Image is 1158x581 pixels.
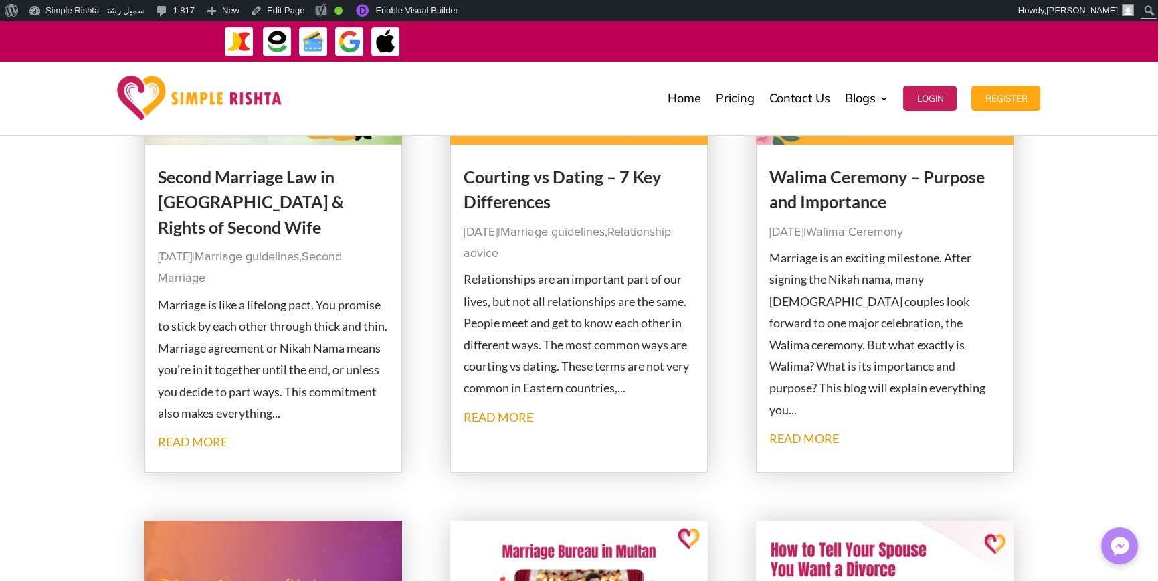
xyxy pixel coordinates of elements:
a: Blogs [844,65,888,132]
button: Login [903,86,957,111]
a: Marriage guidelines [195,251,299,263]
div: v 4.0.25 [37,21,66,32]
p: Marriage is like a lifelong pact. You promise to stick by each other through thick and thin. Marr... [158,294,389,424]
a: Home [667,65,700,132]
span: [DATE] [158,251,192,263]
div: Keywords by Traffic [148,79,225,88]
img: tab_keywords_by_traffic_grey.svg [133,78,144,88]
button: Register [971,86,1040,111]
a: Marriage guidelines [500,226,605,238]
a: Pricing [715,65,754,132]
div: Good [334,7,343,15]
div: Domain: [DOMAIN_NAME] [35,35,147,46]
img: website_grey.svg [21,35,32,46]
span: [DATE] [769,226,803,238]
a: Contact Us [769,65,830,132]
a: Courting vs Dating – 7 Key Differences [464,167,661,212]
p: | , [464,222,695,265]
img: JazzCash-icon [224,27,254,57]
p: | , [158,246,389,290]
img: logo_orange.svg [21,21,32,32]
a: Walima Ceremony – Purpose and Importance [769,167,985,212]
span: [PERSON_NAME] [1046,5,1118,15]
a: read more [464,410,533,424]
a: read more [769,431,839,446]
span: [DATE] [464,226,498,238]
img: ApplePay-icon [371,27,401,57]
img: GooglePay-icon [334,27,365,57]
p: Relationships are an important part of our lives, but not all relationships are the same. People ... [464,268,695,398]
img: Credit Cards [298,27,328,57]
div: Domain Overview [51,79,120,88]
img: EasyPaisa-icon [262,27,292,57]
a: Walima Ceremony [806,226,903,238]
a: read more [158,434,227,449]
p: Marriage is an exciting milestone. After signing the Nikah nama, many [DEMOGRAPHIC_DATA] couples ... [769,247,1001,420]
a: Second Marriage Law in [GEOGRAPHIC_DATA] & Rights of Second Wife [158,167,344,237]
img: Messenger [1106,533,1133,560]
p: | [769,222,1001,243]
a: Relationship advice [464,226,671,260]
a: Login [903,65,957,132]
img: tab_domain_overview_orange.svg [36,78,47,88]
a: Register [971,65,1040,132]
